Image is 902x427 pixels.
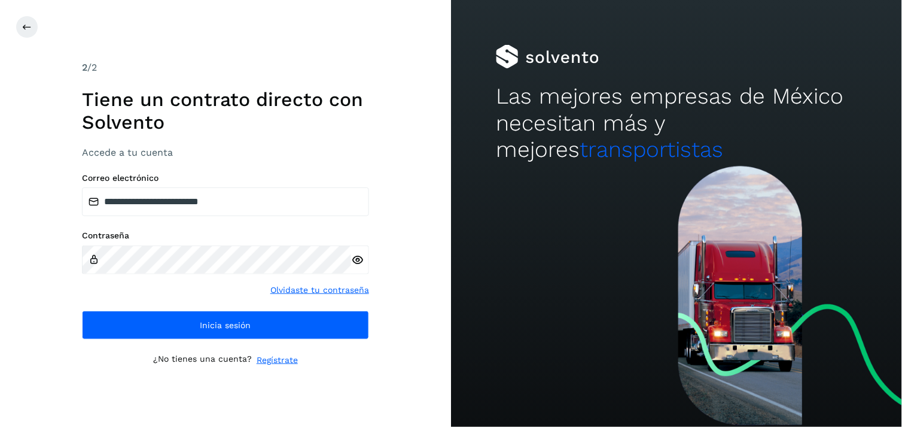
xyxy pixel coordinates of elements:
[82,88,369,134] h1: Tiene un contrato directo con Solvento
[153,354,252,367] p: ¿No tienes una cuenta?
[82,173,369,183] label: Correo electrónico
[270,284,369,296] a: Olvidaste tu contraseña
[82,60,369,75] div: /2
[257,354,298,367] a: Regístrate
[580,137,723,162] span: transportistas
[200,321,251,329] span: Inicia sesión
[82,147,369,158] h3: Accede a tu cuenta
[82,311,369,340] button: Inicia sesión
[82,62,87,73] span: 2
[82,231,369,241] label: Contraseña
[496,83,857,163] h2: Las mejores empresas de México necesitan más y mejores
